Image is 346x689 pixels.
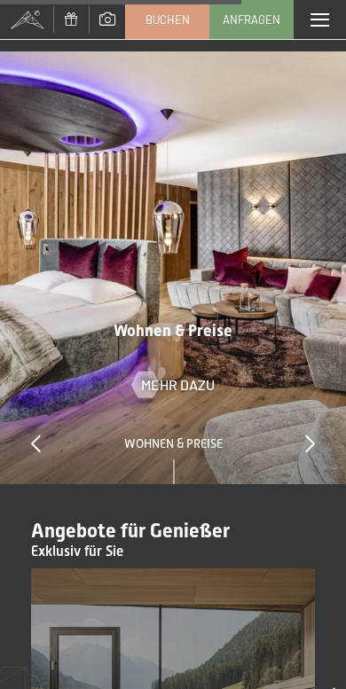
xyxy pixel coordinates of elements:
[126,1,208,38] a: Buchen
[145,12,190,27] span: Buchen
[31,543,123,560] span: Exklusiv für Sie
[132,375,215,395] a: Mehr dazu
[223,12,280,27] span: Anfragen
[114,321,232,340] span: Wohnen & Preise
[31,520,230,542] span: Angebote für Genießer
[141,375,215,395] span: Mehr dazu
[210,1,293,38] a: Anfragen
[124,436,223,450] span: Wohnen & Preise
